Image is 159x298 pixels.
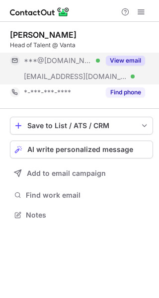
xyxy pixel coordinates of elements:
div: Head of Talent @ Vanta [10,41,153,50]
button: Notes [10,208,153,222]
button: Find work email [10,188,153,202]
button: Add to email campaign [10,164,153,182]
button: save-profile-one-click [10,117,153,135]
button: AI write personalized message [10,141,153,158]
span: Find work email [26,191,149,200]
button: Reveal Button [106,87,145,97]
span: ***@[DOMAIN_NAME] [24,56,92,65]
span: AI write personalized message [27,146,133,153]
button: Reveal Button [106,56,145,66]
div: [PERSON_NAME] [10,30,77,40]
img: ContactOut v5.3.10 [10,6,70,18]
div: Save to List / ATS / CRM [27,122,136,130]
span: Notes [26,211,149,220]
span: [EMAIL_ADDRESS][DOMAIN_NAME] [24,72,127,81]
span: Add to email campaign [27,169,106,177]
